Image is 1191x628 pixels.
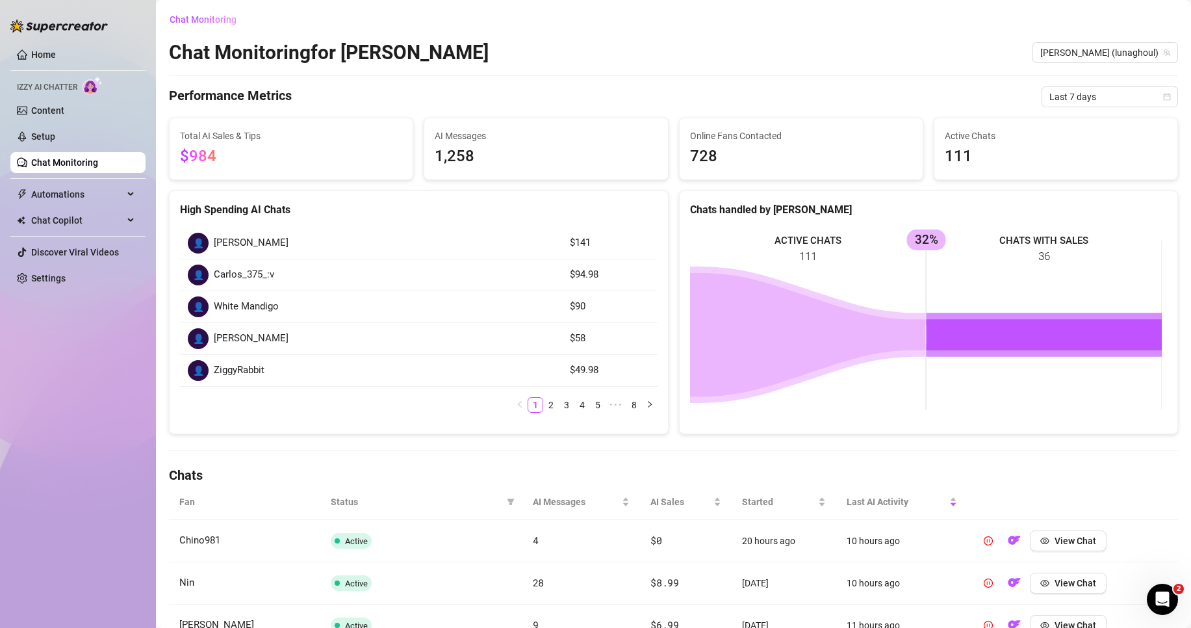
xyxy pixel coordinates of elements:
li: 2 [543,397,559,413]
span: Automations [31,184,123,205]
span: View Chat [1055,536,1096,546]
article: $49.98 [570,363,650,378]
a: OF [1004,581,1025,591]
span: eye [1040,536,1049,545]
div: High Spending AI Chats [180,202,658,218]
th: Fan [169,484,320,520]
article: $94.98 [570,267,650,283]
span: Active [345,536,368,546]
span: AI Messages [533,495,620,509]
span: Online Fans Contacted [690,129,912,143]
h4: Performance Metrics [169,86,292,107]
span: left [516,400,524,408]
iframe: Intercom live chat [1147,584,1178,615]
li: 1 [528,397,543,413]
span: Chat Copilot [31,210,123,231]
span: Total AI Sales & Tips [180,129,402,143]
span: AI Messages [435,129,657,143]
div: 👤 [188,233,209,254]
span: Last 7 days [1049,87,1170,107]
span: Carlos_375_:v [214,267,274,283]
img: Chat Copilot [17,216,25,225]
span: $984 [180,147,216,165]
a: 2 [544,398,558,412]
span: Last AI Activity [847,495,947,509]
span: Status [331,495,502,509]
li: Next Page [642,397,658,413]
span: 1,258 [435,144,657,169]
article: $58 [570,331,650,347]
a: Chat Monitoring [31,157,98,168]
span: thunderbolt [17,189,27,200]
div: 👤 [188,360,209,381]
span: Chino981 [179,534,220,546]
span: [PERSON_NAME] [214,235,288,251]
th: Started [732,484,836,520]
li: 8 [626,397,642,413]
span: calendar [1163,93,1171,101]
h4: Chats [169,466,1178,484]
span: pause-circle [984,579,993,588]
div: 👤 [188,265,209,285]
th: AI Messages [522,484,641,520]
th: Last AI Activity [836,484,967,520]
span: ZiggyRabbit [214,363,264,378]
button: View Chat [1030,573,1107,594]
span: ••• [606,397,626,413]
a: 4 [575,398,589,412]
img: OF [1008,534,1021,547]
div: Chats handled by [PERSON_NAME] [690,202,1168,218]
span: Izzy AI Chatter [17,81,77,94]
img: AI Chatter [83,76,103,95]
div: 👤 [188,328,209,349]
img: OF [1008,576,1021,589]
span: White Mandigo [214,299,279,315]
li: 3 [559,397,574,413]
span: filter [507,498,515,506]
li: 4 [574,397,590,413]
td: [DATE] [732,562,836,605]
article: $141 [570,235,650,251]
span: $0 [650,534,661,547]
button: Chat Monitoring [169,9,247,30]
td: 10 hours ago [836,520,967,562]
span: $8.99 [650,576,679,589]
span: 728 [690,144,912,169]
span: [PERSON_NAME] [214,331,288,347]
span: 2 [1173,584,1184,594]
span: 4 [533,534,539,547]
div: 👤 [188,296,209,317]
a: Settings [31,273,66,283]
span: team [1163,49,1171,57]
a: Discover Viral Videos [31,247,119,257]
span: Chat Monitoring [170,14,237,25]
span: 28 [533,576,544,589]
li: Previous Page [512,397,528,413]
img: logo-BBDzfeDw.svg [10,20,108,33]
span: AI Sales [650,495,711,509]
li: Next 5 Pages [606,397,626,413]
span: eye [1040,579,1049,588]
button: left [512,397,528,413]
span: Started [742,495,815,509]
a: Home [31,49,56,60]
a: OF [1004,538,1025,549]
h2: Chat Monitoring for [PERSON_NAME] [169,40,489,65]
span: Nin [179,577,194,588]
span: 111 [945,144,1167,169]
button: OF [1004,530,1025,551]
span: View Chat [1055,578,1096,588]
span: Active Chats [945,129,1167,143]
span: filter [504,492,517,512]
button: View Chat [1030,530,1107,551]
span: Active [345,579,368,588]
th: AI Sales [640,484,732,520]
a: Content [31,105,64,116]
li: 5 [590,397,606,413]
article: $90 [570,299,650,315]
td: 10 hours ago [836,562,967,605]
span: pause-circle [984,536,993,545]
button: OF [1004,573,1025,594]
span: Luna (lunaghoul) [1040,43,1170,62]
a: Setup [31,131,55,142]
